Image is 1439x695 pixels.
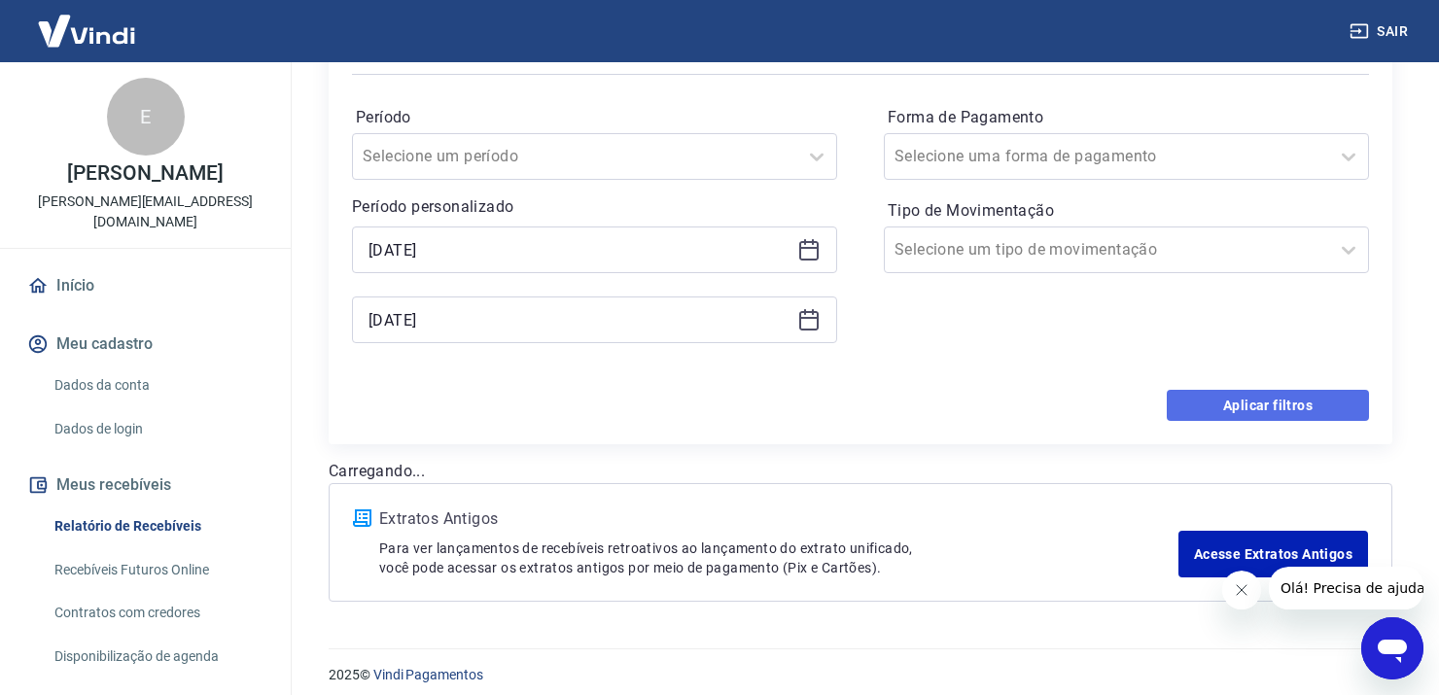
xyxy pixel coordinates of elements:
a: Início [23,264,267,307]
button: Meu cadastro [23,323,267,365]
p: Extratos Antigos [379,507,1178,531]
iframe: Fechar mensagem [1222,571,1261,609]
a: Dados de login [47,409,267,449]
img: Vindi [23,1,150,60]
span: Olá! Precisa de ajuda? [12,14,163,29]
iframe: Botão para abrir a janela de mensagens [1361,617,1423,679]
a: Recebíveis Futuros Online [47,550,267,590]
p: [PERSON_NAME][EMAIL_ADDRESS][DOMAIN_NAME] [16,191,275,232]
button: Aplicar filtros [1167,390,1369,421]
input: Data inicial [369,235,790,264]
button: Sair [1346,14,1416,50]
a: Acesse Extratos Antigos [1178,531,1368,577]
iframe: Mensagem da empresa [1269,567,1423,609]
img: ícone [353,509,371,527]
div: E [107,78,185,156]
a: Vindi Pagamentos [373,667,483,682]
a: Contratos com credores [47,593,267,633]
p: 2025 © [329,665,1392,685]
label: Forma de Pagamento [888,106,1365,129]
a: Disponibilização de agenda [47,637,267,677]
input: Data final [369,305,790,334]
p: Para ver lançamentos de recebíveis retroativos ao lançamento do extrato unificado, você pode aces... [379,539,1178,577]
p: Carregando... [329,460,1392,483]
a: Dados da conta [47,365,267,405]
p: Período personalizado [352,195,837,219]
label: Tipo de Movimentação [888,199,1365,223]
p: [PERSON_NAME] [67,163,223,184]
label: Período [356,106,833,129]
a: Relatório de Recebíveis [47,506,267,546]
button: Meus recebíveis [23,464,267,506]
